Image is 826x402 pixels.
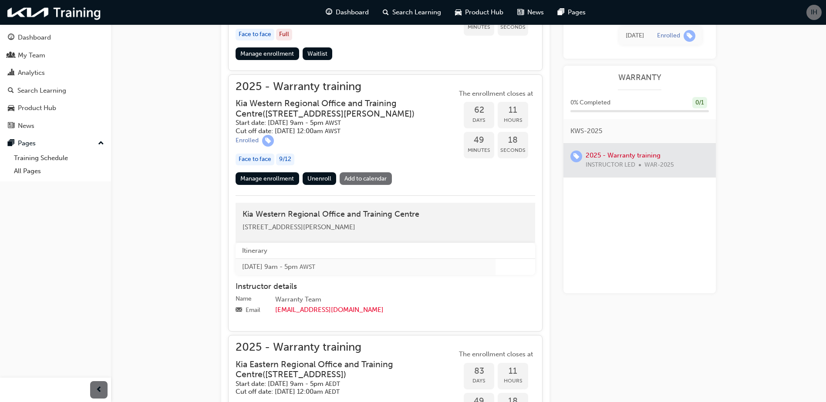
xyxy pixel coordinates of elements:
div: Pages [18,138,36,148]
a: News [3,118,108,134]
span: Seconds [498,22,528,32]
a: Training Schedule [10,151,108,165]
span: news-icon [517,7,524,18]
a: car-iconProduct Hub [448,3,510,21]
span: Pages [568,7,586,17]
span: 83 [464,366,494,376]
span: guage-icon [8,34,14,42]
a: Search Learning [3,83,108,99]
span: News [527,7,544,17]
div: Enrolled [236,137,259,145]
a: news-iconNews [510,3,551,21]
div: My Team [18,50,45,60]
h5: Start date: [DATE] 9am - 5pm [236,380,443,388]
h5: Cut off date: [DATE] 12:00am [236,127,443,135]
div: Email [246,306,260,315]
h3: Kia Eastern Regional Office and Training Centre ( [STREET_ADDRESS] ) [236,359,443,380]
div: Face to face [236,154,274,165]
a: My Team [3,47,108,64]
span: learningRecordVerb_ENROLL-icon [684,30,695,42]
span: Australian Eastern Daylight Time AEDT [325,380,340,388]
span: 49 [464,135,494,145]
div: Dashboard [18,33,51,43]
span: search-icon [8,87,14,95]
span: pages-icon [8,140,14,147]
span: The enrollment closes at [457,89,535,99]
span: Australian Eastern Daylight Time AEDT [325,388,340,395]
button: Pages [3,135,108,151]
a: WARRANTY [570,73,709,83]
span: email-icon [236,307,242,315]
span: Australian Western Standard Time AWST [300,263,315,271]
span: 2025 - Warranty training [236,342,457,352]
span: Hours [498,376,528,386]
span: Waitlist [307,50,327,57]
a: Dashboard [3,30,108,46]
span: Unenroll [307,175,331,182]
div: Face to face [236,29,274,40]
button: Unenroll [303,172,337,185]
div: Mon Aug 18 2025 12:08:55 GMT+0800 (Australian Western Standard Time) [626,31,644,41]
span: pages-icon [558,7,564,18]
span: search-icon [383,7,389,18]
h4: Kia Western Regional Office and Training Centre [243,210,528,219]
span: [STREET_ADDRESS][PERSON_NAME] [243,223,355,231]
a: [EMAIL_ADDRESS][DOMAIN_NAME] [275,306,384,314]
div: Product Hub [18,103,56,113]
a: All Pages [10,164,108,178]
a: Analytics [3,65,108,81]
span: Minutes [464,145,494,155]
div: Enrolled [657,32,680,40]
span: Dashboard [336,7,369,17]
span: learningRecordVerb_ENROLL-icon [262,135,274,147]
th: Itinerary [236,243,496,259]
span: Hours [498,115,528,125]
span: The enrollment closes at [457,349,535,359]
span: Product Hub [465,7,503,17]
span: 11 [498,105,528,115]
div: Warranty Team [275,295,535,305]
h4: Instructor details [236,282,535,291]
span: 0 % Completed [570,98,610,108]
div: News [18,121,34,131]
a: Manage enrollment [236,172,299,185]
span: Search Learning [392,7,441,17]
h5: Start date: [DATE] 9am - 5pm [236,119,443,127]
span: news-icon [8,122,14,130]
span: Australian Western Standard Time AWST [325,127,341,135]
span: guage-icon [326,7,332,18]
h3: Kia Western Regional Office and Training Centre ( [STREET_ADDRESS][PERSON_NAME] ) [236,98,443,119]
button: IH [806,5,822,20]
div: Full [276,29,292,40]
a: Manage enrollment [236,47,299,60]
img: kia-training [4,3,105,21]
div: 9 / 12 [276,154,294,165]
span: 11 [498,366,528,376]
span: up-icon [98,138,104,149]
span: KWS-2025 [570,126,602,136]
span: Days [464,376,494,386]
span: car-icon [8,104,14,112]
span: Australian Western Standard Time AWST [325,119,341,127]
a: guage-iconDashboard [319,3,376,21]
span: 2025 - Warranty training [236,82,457,92]
button: Waitlist [303,47,333,60]
div: Analytics [18,68,45,78]
td: [DATE] 9am - 5pm [236,259,496,275]
button: 2025 - Warranty trainingKia Western Regional Office and Training Centre([STREET_ADDRESS][PERSON_N... [236,82,535,188]
span: Days [464,115,494,125]
span: car-icon [455,7,462,18]
span: Seconds [498,145,528,155]
span: IH [811,7,817,17]
span: 18 [498,135,528,145]
h5: Cut off date: [DATE] 12:00am [236,388,443,396]
div: Search Learning [17,86,66,96]
span: Minutes [464,22,494,32]
span: learningRecordVerb_ENROLL-icon [570,151,582,162]
a: Add to calendar [340,172,392,185]
button: DashboardMy TeamAnalyticsSearch LearningProduct HubNews [3,28,108,135]
span: people-icon [8,52,14,60]
span: prev-icon [96,385,102,395]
